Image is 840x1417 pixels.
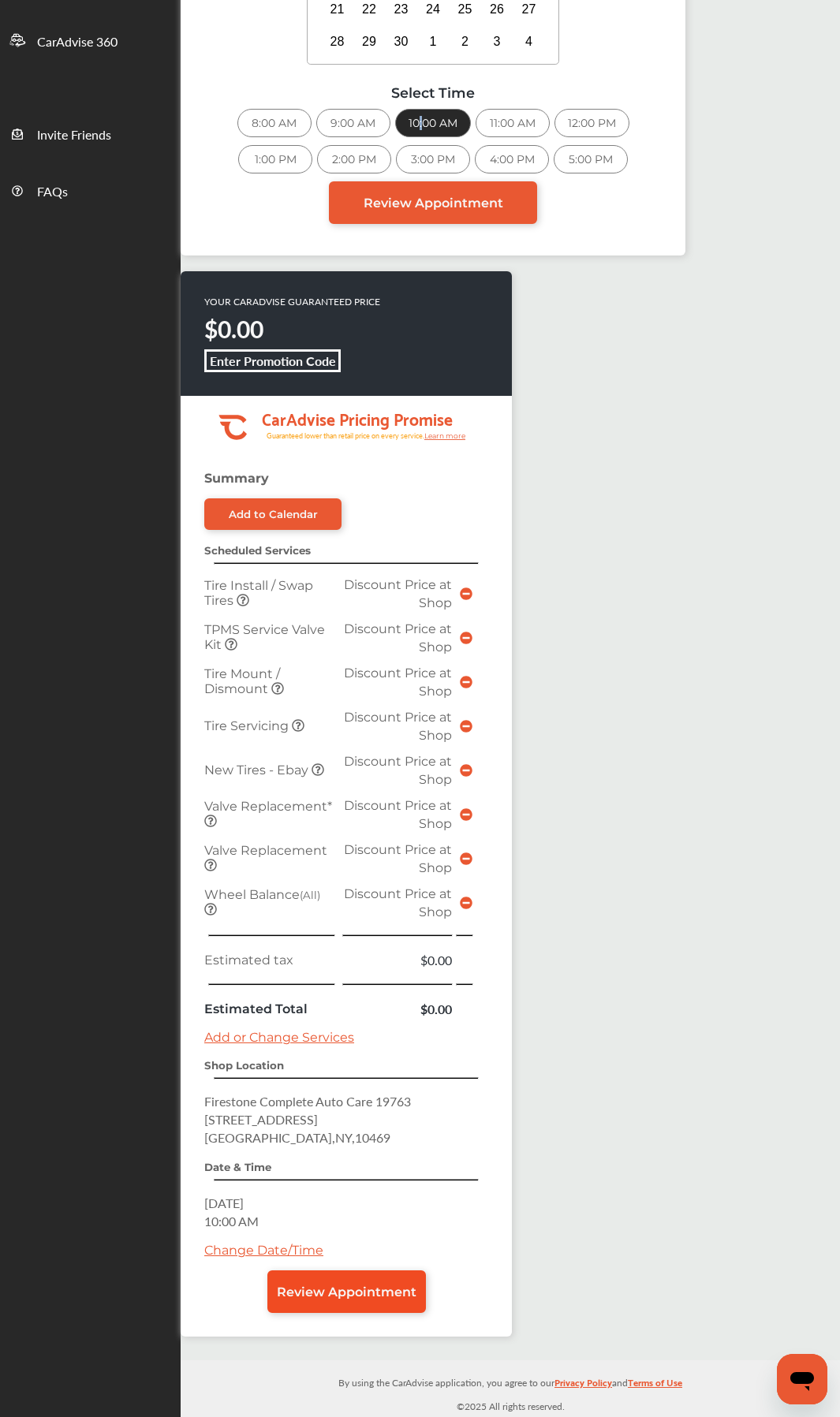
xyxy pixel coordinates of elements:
[37,125,111,146] span: Invite Friends
[396,145,470,173] div: 3:00 PM
[554,109,629,137] div: 12:00 PM
[204,498,342,530] a: Add to Calendar
[204,312,263,345] strong: $0.00
[475,145,549,173] div: 4:00 PM
[317,145,391,173] div: 2:00 PM
[389,29,414,54] div: Choose Tuesday, September 30th, 2025
[453,29,478,54] div: Choose Thursday, October 2nd, 2025
[267,431,424,441] tspan: Guaranteed lower than retail price on every service.
[181,1374,840,1390] p: By using the CarAdvise application, you agree to our and
[204,763,312,777] span: New Tires - Ebay
[204,471,269,486] strong: Summary
[37,182,68,203] span: FAQs
[204,1194,244,1212] span: [DATE]
[364,196,503,211] span: Review Appointment
[237,109,312,137] div: 8:00 AM
[395,109,471,137] div: 10:00 AM
[196,84,670,101] div: Select Time
[300,889,320,901] small: (All)
[204,887,320,902] span: Wheel Balance
[210,352,336,370] b: Enter Promotion Code
[357,29,382,54] div: Choose Monday, September 29th, 2025
[204,622,325,652] span: TPMS Service Valve Kit
[204,1128,390,1147] span: [GEOGRAPHIC_DATA] , NY , 10469
[554,1374,612,1398] a: Privacy Policy
[344,886,452,919] span: Discount Price at Shop
[339,947,456,973] td: $0.00
[628,1374,682,1398] a: Terms of Use
[325,29,350,54] div: Choose Sunday, September 28th, 2025
[424,431,466,440] tspan: Learn more
[200,947,339,973] td: Estimated tax
[204,799,332,814] span: Valve Replacement*
[204,295,380,308] p: YOUR CARADVISE GUARANTEED PRICE
[344,754,452,787] span: Discount Price at Shop
[344,666,452,699] span: Discount Price at Shop
[517,29,542,54] div: Choose Saturday, October 4th, 2025
[204,1243,323,1258] a: Change Date/Time
[267,1270,426,1313] a: Review Appointment
[204,1030,354,1045] a: Add or Change Services
[204,1092,411,1110] span: Firestone Complete Auto Care 19763
[344,710,452,743] span: Discount Price at Shop
[420,29,446,54] div: Choose Wednesday, October 1st, 2025
[339,996,456,1022] td: $0.00
[204,1161,271,1173] strong: Date & Time
[484,29,510,54] div: Choose Friday, October 3rd, 2025
[204,1110,318,1128] span: [STREET_ADDRESS]
[204,843,327,858] span: Valve Replacement
[200,996,339,1022] td: Estimated Total
[229,508,318,520] div: Add to Calendar
[204,578,313,608] span: Tire Install / Swap Tires
[204,1059,284,1072] strong: Shop Location
[344,798,452,831] span: Discount Price at Shop
[344,621,452,654] span: Discount Price at Shop
[316,109,390,137] div: 9:00 AM
[204,666,280,696] span: Tire Mount / Dismount
[238,145,312,173] div: 1:00 PM
[344,842,452,875] span: Discount Price at Shop
[777,1354,827,1404] iframe: Button to launch messaging window
[37,32,118,53] span: CarAdvise 360
[476,109,550,137] div: 11:00 AM
[204,1212,259,1230] span: 10:00 AM
[204,544,311,557] strong: Scheduled Services
[554,145,628,173] div: 5:00 PM
[277,1285,416,1300] span: Review Appointment
[204,718,292,733] span: Tire Servicing
[344,577,452,610] span: Discount Price at Shop
[262,404,453,432] tspan: CarAdvise Pricing Promise
[329,181,537,224] a: Review Appointment
[181,1360,840,1417] div: © 2025 All rights reserved.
